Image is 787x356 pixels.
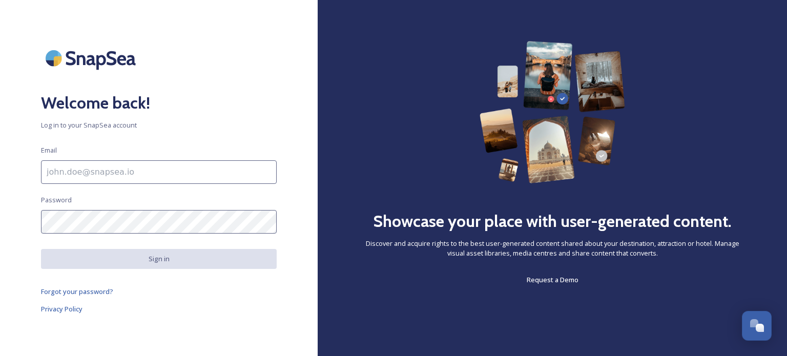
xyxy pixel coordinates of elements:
button: Sign in [41,249,277,269]
a: Privacy Policy [41,303,277,315]
button: Open Chat [742,311,772,341]
a: Forgot your password? [41,285,277,298]
h2: Showcase your place with user-generated content. [373,209,732,234]
span: Forgot your password? [41,287,113,296]
span: Discover and acquire rights to the best user-generated content shared about your destination, att... [359,239,746,258]
span: Privacy Policy [41,304,82,313]
input: john.doe@snapsea.io [41,160,277,184]
span: Request a Demo [527,275,578,284]
img: 63b42ca75bacad526042e722_Group%20154-p-800.png [480,41,625,183]
a: Request a Demo [527,274,578,286]
h2: Welcome back! [41,91,277,115]
img: SnapSea Logo [41,41,143,75]
span: Password [41,195,72,205]
span: Email [41,145,57,155]
span: Log in to your SnapSea account [41,120,277,130]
